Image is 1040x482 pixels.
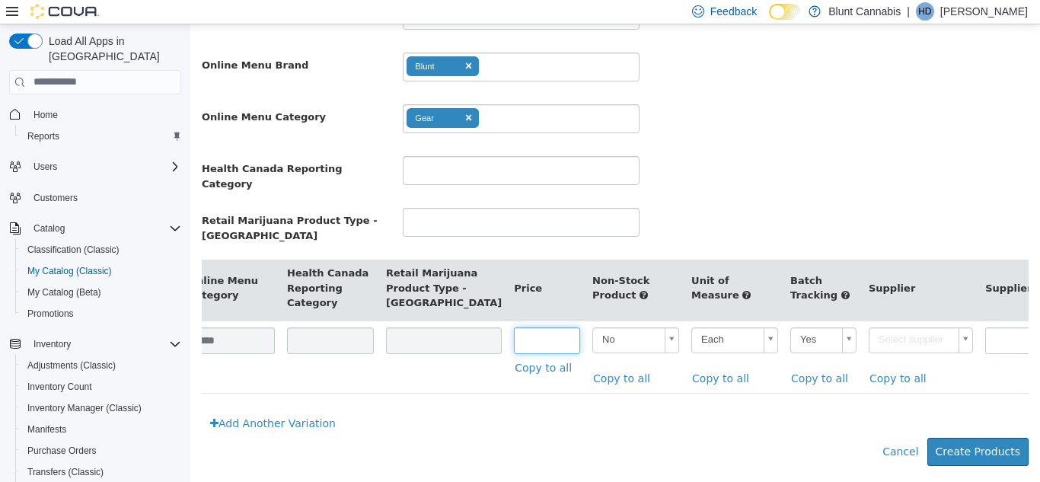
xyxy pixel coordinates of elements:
a: Copy to all [600,340,666,369]
span: Inventory Manager (Classic) [27,402,142,414]
button: Catalog [27,219,71,238]
span: Transfers (Classic) [27,466,104,478]
button: Cancel [691,413,736,442]
span: My Catalog (Classic) [21,262,181,280]
span: Batch Tracking [600,251,647,277]
button: Promotions [15,303,187,324]
button: Users [3,156,187,177]
a: Select supplier [678,303,783,329]
a: Add Another Variation [11,385,154,413]
img: Cova [30,4,99,19]
a: Classification (Classic) [21,241,126,259]
span: Non-Stock Product [402,251,459,277]
span: Dark Mode [769,20,770,21]
div: Hayley Drew [916,2,934,21]
a: Purchase Orders [21,442,103,460]
span: Each [502,304,567,327]
span: No [403,304,468,327]
span: Manifests [21,420,181,439]
button: Inventory Manager (Classic) [15,397,187,419]
a: Reports [21,127,65,145]
button: My Catalog (Beta) [15,282,187,303]
span: Supplier SKU [795,258,868,270]
span: Supplier [678,258,725,270]
a: My Catalog (Classic) [21,262,118,280]
span: Inventory [27,335,181,353]
span: My Catalog (Classic) [27,265,112,277]
span: Customers [33,192,78,204]
a: Customers [27,189,84,207]
span: Price [324,258,352,270]
span: Inventory Count [21,378,181,396]
a: Promotions [21,305,80,323]
a: Inventory Count [21,378,98,396]
p: | [907,2,910,21]
span: Catalog [27,219,181,238]
span: Manifests [27,423,66,436]
button: Home [3,104,187,126]
span: Promotions [27,308,74,320]
a: Copy to all [501,340,567,369]
p: [PERSON_NAME] [940,2,1028,21]
span: Classification (Classic) [21,241,181,259]
a: Inventory Manager (Classic) [21,399,148,417]
span: Retail Marijuana Product Type - [GEOGRAPHIC_DATA] [11,190,187,217]
span: Catalog [33,222,65,235]
span: Purchase Orders [21,442,181,460]
span: Promotions [21,305,181,323]
a: Copy to all [678,340,745,369]
button: Customers [3,187,187,209]
span: HD [918,2,931,21]
button: Inventory [3,334,187,355]
button: My Catalog (Classic) [15,260,187,282]
button: Reports [15,126,187,147]
div: Gear [225,89,244,99]
button: Users [27,158,63,176]
span: Customers [27,188,181,207]
span: Select supplier [679,304,762,327]
span: Purchase Orders [27,445,97,457]
span: Home [33,109,58,121]
span: Reports [27,130,59,142]
button: Purchase Orders [15,440,187,461]
button: Create Products [737,413,838,442]
span: Home [27,105,181,124]
button: Catalog [3,218,187,239]
a: Manifests [21,420,72,439]
a: Transfers (Classic) [21,463,110,481]
a: My Catalog (Beta) [21,283,107,302]
span: Retail Marijuana Product Type - [GEOGRAPHIC_DATA] [196,243,311,284]
button: Inventory Count [15,376,187,397]
span: Load All Apps in [GEOGRAPHIC_DATA] [43,34,181,64]
span: Users [33,161,57,173]
span: Feedback [710,4,757,19]
span: Classification (Classic) [27,244,120,256]
span: Inventory Count [27,381,92,393]
span: Transfers (Classic) [21,463,181,481]
a: Copy to all [324,330,390,358]
a: No [402,303,489,329]
span: Unit of Measure [501,251,549,277]
span: My Catalog (Beta) [21,283,181,302]
p: Blunt Cannabis [828,2,901,21]
span: Inventory [33,338,71,350]
a: Home [27,106,64,124]
span: My Catalog (Beta) [27,286,101,298]
span: Reports [21,127,181,145]
span: Online Menu Category [11,87,136,98]
span: Inventory Manager (Classic) [21,399,181,417]
span: Users [27,158,181,176]
span: Online Menu Brand [11,35,118,46]
span: Adjustments (Classic) [27,359,116,372]
button: Classification (Classic) [15,239,187,260]
span: Adjustments (Classic) [21,356,181,375]
span: Health Canada Reporting Category [11,139,152,165]
button: Inventory [27,335,77,353]
a: Copy to all [402,340,468,369]
div: Blunt [225,37,244,47]
a: Each [501,303,588,329]
span: Health Canada Reporting Category [97,243,178,284]
a: Adjustments (Classic) [21,356,122,375]
span: Yes [601,304,646,327]
a: Yes [600,303,666,329]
